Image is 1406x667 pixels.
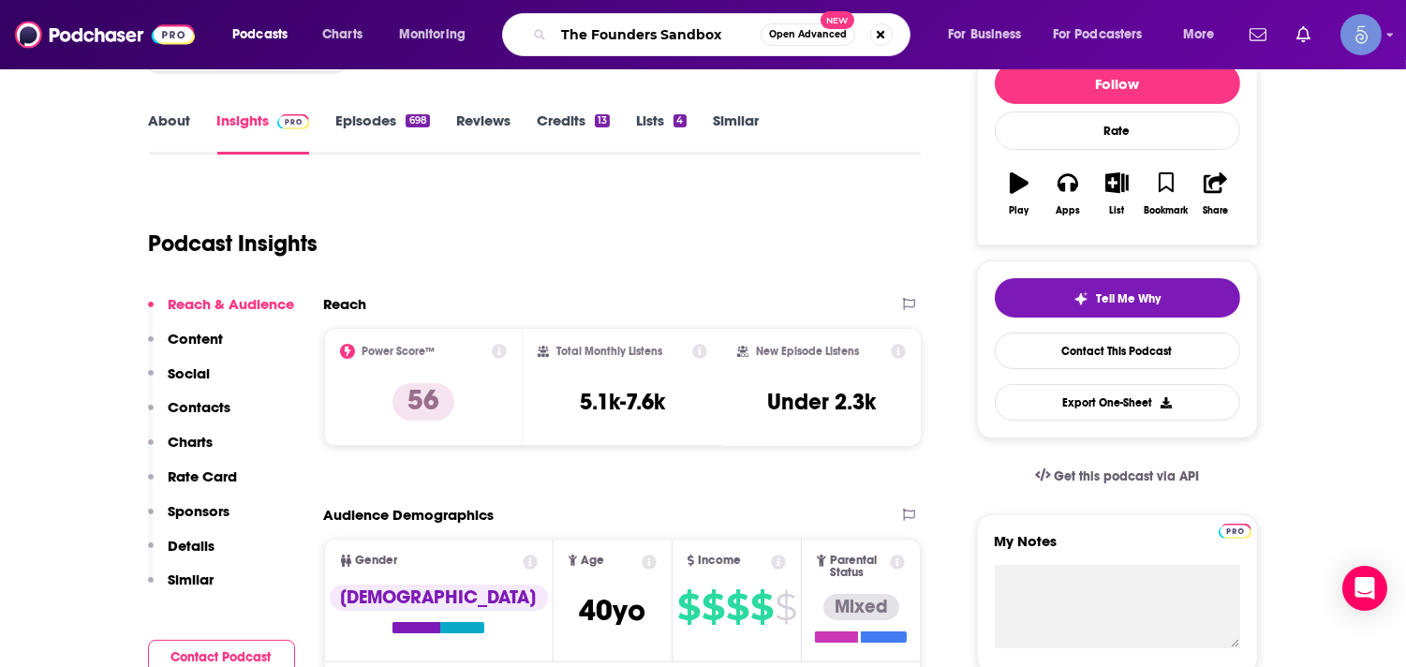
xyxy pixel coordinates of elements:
[148,433,214,467] button: Charts
[1053,22,1143,48] span: For Podcasters
[995,160,1043,228] button: Play
[1219,521,1251,539] a: Pro website
[363,345,436,358] h2: Power Score™
[1289,19,1318,51] a: Show notifications dropdown
[935,20,1045,50] button: open menu
[1219,524,1251,539] img: Podchaser Pro
[232,22,288,48] span: Podcasts
[169,433,214,451] p: Charts
[761,23,855,46] button: Open AdvancedNew
[756,345,859,358] h2: New Episode Listens
[277,114,310,129] img: Podchaser Pro
[556,345,662,358] h2: Total Monthly Listens
[169,467,238,485] p: Rate Card
[148,537,215,571] button: Details
[713,111,759,155] a: Similar
[406,114,429,127] div: 698
[169,398,231,416] p: Contacts
[948,22,1022,48] span: For Business
[356,555,398,567] span: Gender
[995,384,1240,421] button: Export One-Sheet
[149,230,318,258] h1: Podcast Insights
[554,20,761,50] input: Search podcasts, credits, & more...
[537,111,610,155] a: Credits13
[823,594,899,620] div: Mixed
[169,295,295,313] p: Reach & Audience
[148,330,224,364] button: Content
[995,111,1240,150] div: Rate
[1170,20,1238,50] button: open menu
[169,364,211,382] p: Social
[1183,22,1215,48] span: More
[1191,160,1239,228] button: Share
[1041,20,1170,50] button: open menu
[702,592,724,622] span: $
[335,111,429,155] a: Episodes698
[149,111,191,155] a: About
[456,111,511,155] a: Reviews
[767,388,876,416] h3: Under 2.3k
[1110,205,1125,216] div: List
[1242,19,1274,51] a: Show notifications dropdown
[399,22,466,48] span: Monitoring
[392,383,454,421] p: 56
[1142,160,1191,228] button: Bookmark
[995,63,1240,104] button: Follow
[324,506,495,524] h2: Audience Demographics
[995,333,1240,369] a: Contact This Podcast
[386,20,490,50] button: open menu
[1342,566,1387,611] div: Open Intercom Messenger
[169,571,215,588] p: Similar
[520,13,928,56] div: Search podcasts, credits, & more...
[677,592,700,622] span: $
[148,295,295,330] button: Reach & Audience
[148,571,215,605] button: Similar
[1054,468,1199,484] span: Get this podcast via API
[1056,205,1080,216] div: Apps
[580,388,665,416] h3: 5.1k-7.6k
[1340,14,1382,55] span: Logged in as Spiral5-G1
[1340,14,1382,55] img: User Profile
[217,111,310,155] a: InsightsPodchaser Pro
[581,555,604,567] span: Age
[1203,205,1228,216] div: Share
[1009,205,1029,216] div: Play
[1043,160,1092,228] button: Apps
[219,20,312,50] button: open menu
[324,295,367,313] h2: Reach
[169,537,215,555] p: Details
[1096,291,1161,306] span: Tell Me Why
[830,555,887,579] span: Parental Status
[1092,160,1141,228] button: List
[148,364,211,399] button: Social
[310,20,374,50] a: Charts
[750,592,773,622] span: $
[673,114,686,127] div: 4
[1020,453,1215,499] a: Get this podcast via API
[995,532,1240,565] label: My Notes
[1073,291,1088,306] img: tell me why sparkle
[995,278,1240,318] button: tell me why sparkleTell Me Why
[769,30,847,39] span: Open Advanced
[1144,205,1188,216] div: Bookmark
[15,17,195,52] img: Podchaser - Follow, Share and Rate Podcasts
[595,114,610,127] div: 13
[636,111,686,155] a: Lists4
[148,502,230,537] button: Sponsors
[726,592,748,622] span: $
[775,592,796,622] span: $
[579,592,645,629] span: 40 yo
[148,398,231,433] button: Contacts
[1340,14,1382,55] button: Show profile menu
[698,555,741,567] span: Income
[169,502,230,520] p: Sponsors
[330,585,548,611] div: [DEMOGRAPHIC_DATA]
[148,467,238,502] button: Rate Card
[169,330,224,348] p: Content
[821,11,854,29] span: New
[322,22,363,48] span: Charts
